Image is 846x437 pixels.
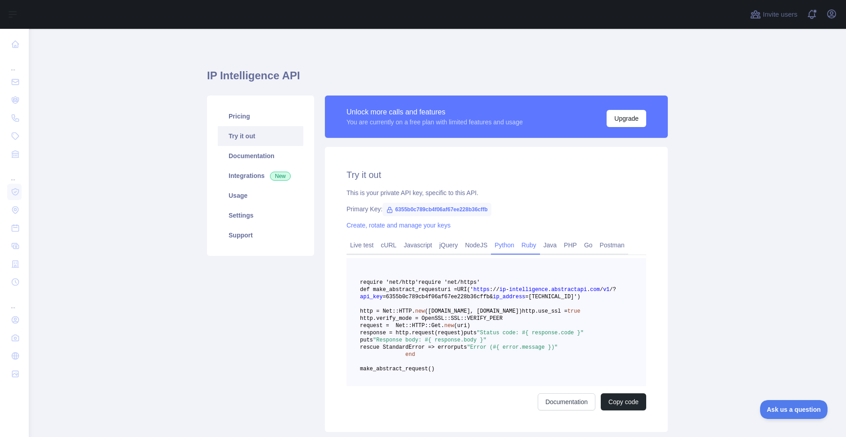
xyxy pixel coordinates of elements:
span: URI(' [457,287,473,293]
span: ip [499,287,506,293]
span: Invite users [763,9,797,20]
a: Create, rotate and manage your keys [346,222,450,229]
span: uri = [441,287,457,293]
a: Pricing [218,106,303,126]
span: / [600,287,603,293]
a: Support [218,225,303,245]
div: ... [7,54,22,72]
span: com [590,287,600,293]
a: Try it out [218,126,303,146]
span: Get [431,323,441,329]
div: Primary Key: [346,205,646,214]
span: new [444,323,454,329]
span: intelligence [509,287,548,293]
span: 6355b0c789cb4f06af67ee228b36cffb [382,203,491,216]
button: Copy code [601,393,646,410]
span: (uri) [454,323,470,329]
a: Java [540,238,561,252]
span: =[TECHNICAL_ID]') [525,294,580,300]
a: Usage [218,186,303,205]
span: "Response body: #{ response.body }" [373,337,486,343]
span: . [441,323,444,329]
span: . [587,287,590,293]
a: NodeJS [461,238,491,252]
span: http.use_ssl = [522,308,567,314]
span: ip_address [493,294,525,300]
div: ... [7,292,22,310]
a: Documentation [218,146,303,166]
div: Unlock more calls and features [346,107,523,118]
iframe: Toggle Customer Support [760,400,828,419]
span: . [412,308,415,314]
div: This is your private API key, specific to this API. [346,188,646,197]
span: . [548,287,551,293]
h1: IP Intelligence API [207,68,668,90]
a: Javascript [400,238,436,252]
span: / [493,287,496,293]
span: rescue StandardError => error [360,344,454,351]
div: You are currently on a free plan with limited features and usage [346,118,523,127]
span: true [567,308,580,314]
a: Python [491,238,518,252]
span: "Status code: #{ response.code }" [477,330,584,336]
span: http.verify_mode = OpenSSL::SSL::VERIFY_PEER [360,315,503,322]
span: make [360,366,373,372]
a: cURL [377,238,400,252]
span: "Error (#{ error.message })" [467,344,558,351]
span: api_key [360,294,382,300]
span: : [490,287,493,293]
a: Postman [596,238,628,252]
a: Live test [346,238,377,252]
a: Settings [218,205,303,225]
a: jQuery [436,238,461,252]
span: New [270,172,291,181]
a: Integrations New [218,166,303,186]
span: puts [463,330,477,336]
span: https [473,287,490,293]
span: require 'net/http' [360,279,418,286]
button: Invite users [748,7,799,22]
span: v1 [603,287,609,293]
span: end [405,351,415,358]
span: _abstract_request() [373,366,435,372]
span: HTTP [399,308,412,314]
h2: Try it out [346,168,646,181]
span: =6355b0c789cb4f06af67ee228b36cffb& [382,294,493,300]
a: Ruby [518,238,540,252]
span: http = Net:: [360,308,399,314]
span: abstractapi [551,287,587,293]
span: / [610,287,613,293]
span: require 'net/https' [418,279,480,286]
a: Go [580,238,596,252]
span: puts [454,344,467,351]
span: ([DOMAIN_NAME], [DOMAIN_NAME]) [425,308,522,314]
span: puts [360,337,373,343]
a: Documentation [538,393,595,410]
button: Upgrade [607,110,646,127]
span: - [506,287,509,293]
div: ... [7,164,22,182]
a: PHP [560,238,580,252]
span: new [415,308,425,314]
span: response = http.request(request) [360,330,463,336]
span: / [496,287,499,293]
span: request = Net::HTTP:: [360,323,431,329]
span: def make_abstract_request [360,287,441,293]
span: ? [613,287,616,293]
